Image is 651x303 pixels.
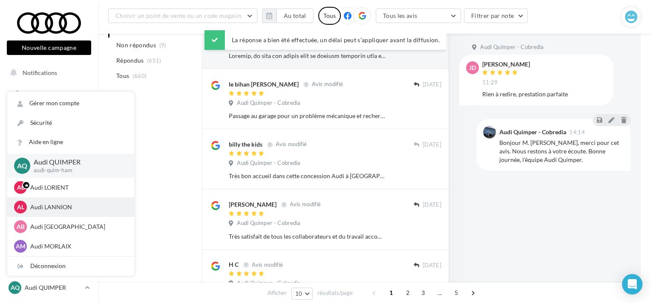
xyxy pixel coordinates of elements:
[262,9,314,23] button: Au total
[290,201,321,208] span: Avis modifié
[499,129,566,135] div: Audi Quimper - Cobredia
[229,232,386,241] div: Très satisfait de tous les collaborateurs et du travail accompli. Concession très accueillante. J...
[237,219,300,227] span: Audi Quimper - Cobredia
[482,79,498,87] span: 11:29
[237,99,300,107] span: Audi Quimper - Cobredia
[5,192,93,217] a: PLV et print personnalisable
[23,69,57,76] span: Notifications
[295,290,302,297] span: 10
[5,150,93,167] a: Campagnes
[30,203,124,211] p: Audi LANNION
[449,286,463,300] span: 5
[34,157,121,167] p: Audi QUIMPER
[17,161,27,170] span: AQ
[5,106,93,124] a: Boîte de réception46
[25,283,81,292] p: Audi QUIMPER
[7,113,134,133] a: Sécurité
[423,81,441,89] span: [DATE]
[7,40,91,55] button: Nouvelle campagne
[5,64,89,82] button: Notifications
[30,242,124,251] p: Audi MORLAIX
[17,203,24,211] span: AL
[22,90,52,98] span: Opérations
[401,286,415,300] span: 2
[11,283,20,292] span: AQ
[433,286,446,300] span: ...
[622,274,642,294] div: Open Intercom Messenger
[229,52,386,60] div: Loremip, do sita con adipis elit se doeiusm temporin utla etdo m’aliquae ad m’veniamquisn exe ull...
[30,222,124,231] p: Audi [GEOGRAPHIC_DATA]
[229,200,277,209] div: [PERSON_NAME]
[277,9,314,23] button: Au total
[30,183,124,192] p: Audi LORIENT
[423,141,441,149] span: [DATE]
[229,260,239,269] div: H C
[229,112,386,120] div: Passage au garage pour un problème mécanique et recherche de panne. Accueil excellent ! Explicati...
[7,280,91,296] a: AQ Audi QUIMPER
[5,170,93,188] a: Médiathèque
[469,63,476,72] span: jd
[276,141,307,148] span: Avis modifié
[237,159,300,167] span: Audi Quimper - Cobredia
[237,280,300,287] span: Audi Quimper - Cobredia
[423,201,441,209] span: [DATE]
[5,128,93,146] a: Visibilité en ligne
[133,72,147,79] span: (660)
[7,94,134,113] a: Gérer mon compte
[499,139,624,164] div: Bonjour M. [PERSON_NAME], merci pour cet avis. Nous restons à votre écoute. Bonne journée, l'équi...
[312,81,343,88] span: Avis modifié
[464,9,528,23] button: Filtrer par note
[384,286,398,300] span: 1
[229,172,386,180] div: Très bon accueil dans cette concession Audi à [GEOGRAPHIC_DATA]. L'équipe est vraiment très sympa...
[108,9,257,23] button: Choisir un point de vente ou un code magasin
[416,286,430,300] span: 3
[147,57,161,64] span: (651)
[268,289,287,297] span: Afficher
[229,80,299,89] div: le bihan [PERSON_NAME]
[17,183,24,192] span: AL
[569,130,585,135] span: 14:14
[159,42,167,49] span: (9)
[17,222,25,231] span: AB
[115,12,242,19] span: Choisir un point de vente ou un code magasin
[229,140,262,149] div: billy the kids
[480,43,544,51] span: Audi Quimper - Cobredia
[376,9,461,23] button: Tous les avis
[7,133,134,152] a: Aide en ligne
[5,85,93,103] a: Opérations
[423,262,441,269] span: [DATE]
[482,61,530,67] div: [PERSON_NAME]
[482,90,607,98] div: Rien à redire, prestation parfaite
[317,289,353,297] span: résultats/page
[205,30,446,50] div: La réponse a bien été effectuée, un délai peut s’appliquer avant la diffusion.
[116,41,156,49] span: Non répondus
[383,12,418,19] span: Tous les avis
[318,7,341,25] div: Tous
[34,167,121,174] p: audi-quim-ham
[116,72,129,80] span: Tous
[252,261,283,268] span: Avis modifié
[16,242,26,251] span: AM
[116,56,144,65] span: Répondus
[291,288,313,300] button: 10
[7,257,134,276] div: Déconnexion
